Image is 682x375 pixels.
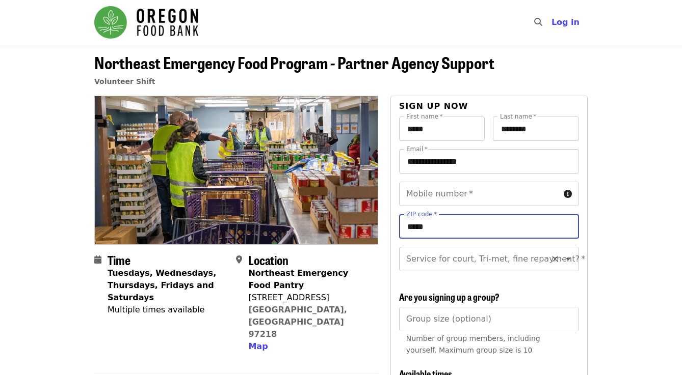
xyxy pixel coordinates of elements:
label: First name [406,113,443,120]
span: Log in [552,17,580,27]
strong: Tuesdays, Wednesdays, Thursdays, Fridays and Saturdays [108,268,216,302]
input: [object Object] [399,307,579,331]
div: Multiple times available [108,304,228,316]
i: circle-info icon [564,189,572,199]
img: Northeast Emergency Food Program - Partner Agency Support organized by Oregon Food Bank [95,96,378,244]
label: Last name [500,113,536,120]
a: Volunteer Shift [94,77,155,85]
span: Northeast Emergency Food Program - Partner Agency Support [94,50,494,74]
span: Are you signing up a group? [399,290,500,303]
span: Map [248,341,268,351]
label: Email [406,146,428,152]
input: Email [399,149,579,174]
input: Last name [493,117,579,141]
button: Log in [543,12,588,33]
i: calendar icon [94,255,101,265]
div: [STREET_ADDRESS] [248,292,370,304]
span: Location [248,251,288,269]
input: Search [548,10,557,35]
img: Oregon Food Bank - Home [94,6,198,39]
i: search icon [534,17,542,27]
input: Mobile number [399,182,560,206]
a: [GEOGRAPHIC_DATA], [GEOGRAPHIC_DATA] 97218 [248,305,347,339]
button: Open [561,252,575,266]
span: Number of group members, including yourself. Maximum group size is 10 [406,334,540,354]
label: ZIP code [406,211,437,217]
input: First name [399,117,485,141]
button: Map [248,340,268,353]
i: map-marker-alt icon [236,255,242,265]
button: Clear [548,252,562,266]
input: ZIP code [399,214,579,239]
span: Time [108,251,130,269]
strong: Northeast Emergency Food Pantry [248,268,348,290]
span: Sign up now [399,101,468,111]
